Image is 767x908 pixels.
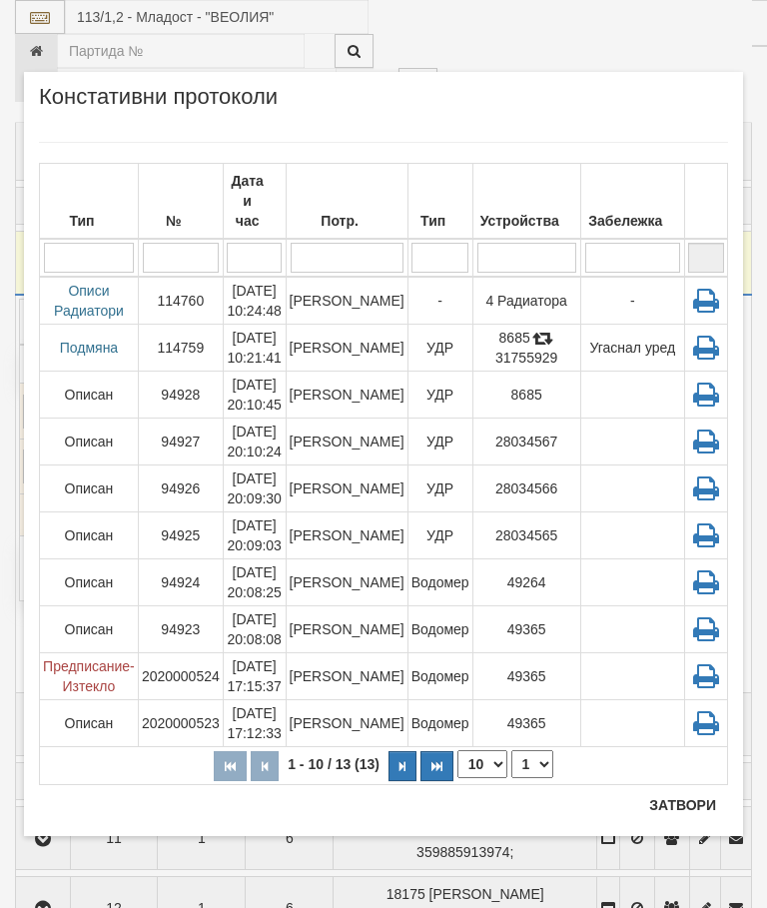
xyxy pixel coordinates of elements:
[223,325,286,372] td: [DATE] 10:21:41
[472,465,580,512] td: 28034566
[138,372,223,419] td: 94928
[411,207,469,235] div: Тип
[40,325,139,372] td: Подмяна
[40,512,139,559] td: Описан
[40,419,139,465] td: Описан
[138,700,223,747] td: 2020000523
[420,751,453,781] button: Последна страница
[286,653,407,700] td: [PERSON_NAME]
[407,419,472,465] td: УДР
[407,653,472,700] td: Водомер
[286,164,407,240] th: Потр.: No sort applied, activate to apply an ascending sort
[223,277,286,325] td: [DATE] 10:24:48
[511,750,553,778] select: Страница номер
[407,164,472,240] th: Тип: No sort applied, activate to apply an ascending sort
[472,277,580,325] td: 4 Радиатора
[457,750,507,778] select: Брой редове на страница
[138,164,223,240] th: №: No sort applied, activate to apply an ascending sort
[472,559,580,606] td: 49264
[138,653,223,700] td: 2020000524
[290,207,404,235] div: Потр.
[472,419,580,465] td: 28034567
[223,419,286,465] td: [DATE] 20:10:24
[286,559,407,606] td: [PERSON_NAME]
[40,700,139,747] td: Описан
[472,606,580,653] td: 49365
[286,700,407,747] td: [PERSON_NAME]
[214,751,247,781] button: Първа страница
[223,559,286,606] td: [DATE] 20:08:25
[472,372,580,419] td: 8685
[407,606,472,653] td: Водомер
[388,751,416,781] button: Следваща страница
[286,512,407,559] td: [PERSON_NAME]
[407,372,472,419] td: УДР
[138,277,223,325] td: 114760
[138,325,223,372] td: 114759
[407,465,472,512] td: УДР
[223,465,286,512] td: [DATE] 20:09:30
[223,512,286,559] td: [DATE] 20:09:03
[286,419,407,465] td: [PERSON_NAME]
[637,789,728,821] button: Затвори
[580,277,684,325] td: -
[227,167,283,235] div: Дата и час
[580,325,684,372] td: Угаснал уред
[39,87,278,122] span: Констативни протоколи
[286,325,407,372] td: [PERSON_NAME]
[407,559,472,606] td: Водомер
[472,325,580,372] td: 8685 31755929
[62,658,134,694] span: - Изтекло
[283,756,384,772] span: 1 - 10 / 13 (13)
[40,277,139,325] td: Описи Радиатори
[40,559,139,606] td: Описан
[476,207,577,235] div: Устройства
[286,465,407,512] td: [PERSON_NAME]
[472,653,580,700] td: 49365
[138,465,223,512] td: 94926
[138,512,223,559] td: 94925
[223,606,286,653] td: [DATE] 20:08:08
[472,512,580,559] td: 28034565
[223,372,286,419] td: [DATE] 20:10:45
[43,207,135,235] div: Тип
[472,164,580,240] th: Устройства: No sort applied, activate to apply an ascending sort
[138,419,223,465] td: 94927
[138,606,223,653] td: 94923
[223,653,286,700] td: [DATE] 17:15:37
[286,372,407,419] td: [PERSON_NAME]
[407,277,472,325] td: -
[472,700,580,747] td: 49365
[142,207,220,235] div: №
[223,700,286,747] td: [DATE] 17:12:33
[286,606,407,653] td: [PERSON_NAME]
[584,207,681,235] div: Забележка
[138,559,223,606] td: 94924
[251,751,279,781] button: Предишна страница
[40,465,139,512] td: Описан
[40,372,139,419] td: Описан
[580,164,684,240] th: Забележка: No sort applied, activate to apply an ascending sort
[286,277,407,325] td: [PERSON_NAME]
[407,512,472,559] td: УДР
[223,164,286,240] th: Дата и час: Descending sort applied, activate to apply an ascending sort
[407,325,472,372] td: УДР
[40,164,139,240] th: Тип: No sort applied, activate to apply an ascending sort
[684,164,727,240] th: : No sort applied, sorting is disabled
[40,606,139,653] td: Описан
[40,653,139,700] td: Предписание
[407,700,472,747] td: Водомер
